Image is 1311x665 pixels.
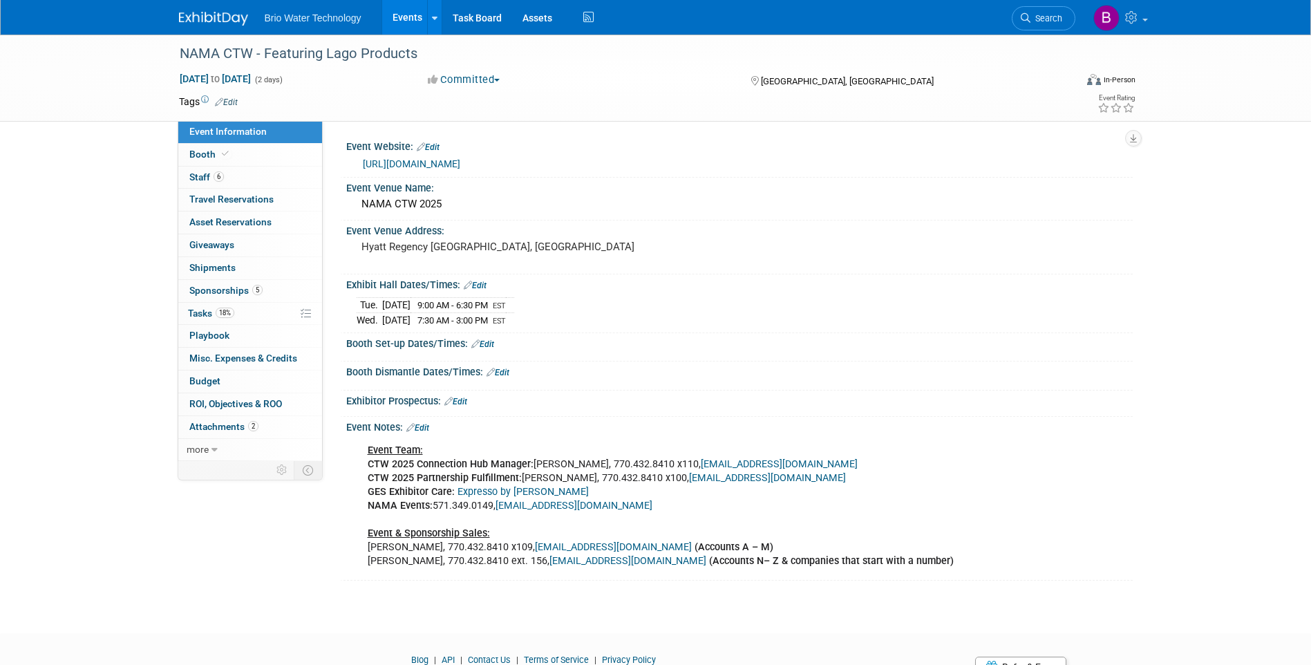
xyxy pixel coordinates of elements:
div: Exhibit Hall Dates/Times: [346,274,1133,292]
u: Event Team: [368,444,423,456]
div: Event Venue Name: [346,178,1133,195]
span: EST [493,301,506,310]
a: [EMAIL_ADDRESS][DOMAIN_NAME] [549,555,706,567]
span: | [591,655,600,665]
span: Playbook [189,330,229,341]
img: Brandye Gahagan [1093,5,1120,31]
span: Giveaways [189,239,234,250]
a: Booth [178,144,322,166]
td: Tue. [357,298,382,313]
span: Misc. Expenses & Credits [189,353,297,364]
span: Booth [189,149,232,160]
td: Tags [179,95,238,109]
span: | [431,655,440,665]
div: Event Venue Address: [346,221,1133,238]
a: Giveaways [178,234,322,256]
a: Playbook [178,325,322,347]
div: Event Website: [346,136,1133,154]
span: (2 days) [254,75,283,84]
span: EST [493,317,506,326]
span: Search [1030,13,1062,24]
span: [GEOGRAPHIC_DATA], [GEOGRAPHIC_DATA] [761,76,934,86]
a: Privacy Policy [602,655,656,665]
div: NAMA CTW - Featuring Lago Products [175,41,1055,66]
a: Misc. Expenses & Credits [178,348,322,370]
a: ROI, Objectives & ROO [178,393,322,415]
b: GES Exhibitor Care: [368,486,455,498]
a: Travel Reservations [178,189,322,211]
a: Tasks18% [178,303,322,325]
span: 2 [248,421,258,431]
span: Shipments [189,262,236,273]
td: Toggle Event Tabs [294,461,322,479]
a: Expresso by [PERSON_NAME] [458,486,589,498]
span: 18% [216,308,234,318]
span: ROI, Objectives & ROO [189,398,282,409]
div: Event Format [994,72,1136,93]
u: Event & Sponsorship Sales: [368,527,490,539]
a: Search [1012,6,1075,30]
a: Contact Us [468,655,511,665]
a: Edit [215,97,238,107]
a: [EMAIL_ADDRESS][DOMAIN_NAME] [496,500,652,512]
div: Booth Set-up Dates/Times: [346,333,1133,351]
span: 7:30 AM - 3:00 PM [417,315,488,326]
span: Attachments [189,421,258,432]
span: | [457,655,466,665]
a: [EMAIL_ADDRESS][DOMAIN_NAME] [689,472,846,484]
span: Event Information [189,126,267,137]
a: Edit [471,339,494,349]
div: Exhibitor Prospectus: [346,391,1133,409]
td: Wed. [357,313,382,328]
a: Edit [487,368,509,377]
a: Edit [444,397,467,406]
span: [DATE] [DATE] [179,73,252,85]
span: Sponsorships [189,285,263,296]
span: Tasks [188,308,234,319]
a: Terms of Service [524,655,589,665]
span: Travel Reservations [189,194,274,205]
span: Staff [189,171,224,182]
b: CTW 2025 Partnership Fulfillment: [368,472,522,484]
span: | [513,655,522,665]
a: Edit [464,281,487,290]
a: Edit [406,423,429,433]
a: [EMAIL_ADDRESS][DOMAIN_NAME] [701,458,858,470]
a: Blog [411,655,428,665]
span: 6 [214,171,224,182]
div: Event Rating [1097,95,1135,102]
pre: Hyatt Regency [GEOGRAPHIC_DATA], [GEOGRAPHIC_DATA] [361,241,659,253]
div: NAMA CTW 2025 [357,194,1122,215]
div: Event Notes: [346,417,1133,435]
a: Budget [178,371,322,393]
a: Event Information [178,121,322,143]
a: Shipments [178,257,322,279]
a: Staff6 [178,167,322,189]
span: Brio Water Technology [265,12,361,24]
a: Edit [417,142,440,152]
a: [EMAIL_ADDRESS][DOMAIN_NAME] [535,541,692,553]
b: (Accounts A – M) [695,541,773,553]
a: Attachments2 [178,416,322,438]
a: Asset Reservations [178,212,322,234]
span: Budget [189,375,220,386]
span: to [209,73,222,84]
div: Booth Dismantle Dates/Times: [346,362,1133,380]
i: Booth reservation complete [222,150,229,158]
img: ExhibitDay [179,12,248,26]
a: API [442,655,455,665]
span: 5 [252,285,263,295]
div: In-Person [1103,75,1135,85]
td: [DATE] [382,298,411,313]
div: [PERSON_NAME], 770.432.8410 x110, [PERSON_NAME], 770.432.8410 x100, ​571.349.0149, [PERSON_NAME],... [358,437,981,576]
a: [URL][DOMAIN_NAME] [363,158,460,169]
span: 9:00 AM - 6:30 PM [417,300,488,310]
button: Committed [423,73,505,87]
td: [DATE] [382,313,411,328]
td: Personalize Event Tab Strip [270,461,294,479]
a: more [178,439,322,461]
b: NAMA Events: [368,500,433,512]
span: Asset Reservations [189,216,272,227]
span: more [187,444,209,455]
b: (Accounts N– Z & companies that start with a number) [709,555,954,567]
